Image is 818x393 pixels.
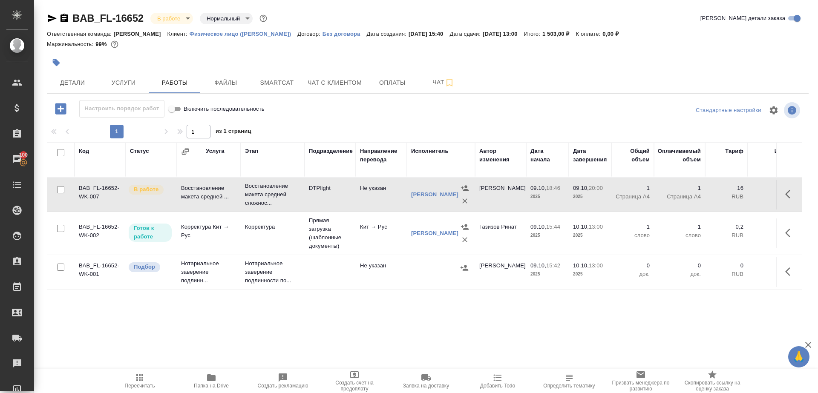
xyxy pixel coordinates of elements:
p: 10.10, [573,224,589,230]
p: 15:44 [546,224,560,230]
td: Не указан [356,257,407,287]
p: Страница А4 [616,192,650,201]
td: Прямая загрузка (шаблонные документы) [305,212,356,255]
span: Создать рекламацию [258,383,308,389]
button: Сгруппировать [181,147,190,156]
span: Работы [154,77,195,88]
p: 2025 [573,231,607,240]
p: RUB [752,270,790,278]
td: Не указан [356,180,407,209]
button: Здесь прячутся важные кнопки [780,261,801,282]
p: слово [658,231,701,240]
p: Корректура [245,223,300,231]
span: Чат с клиентом [308,77,362,88]
p: В работе [134,185,158,194]
p: Клиент: [167,31,190,37]
div: Итого [775,147,790,155]
span: 🙏 [792,348,806,366]
p: 20:00 [589,185,603,191]
a: Без договора [323,30,367,37]
div: Подразделение [309,147,353,155]
span: Детали [52,77,93,88]
p: 0 [752,261,790,270]
button: Нормальный [204,15,242,22]
button: Удалить [458,195,471,207]
p: Страница А4 [658,192,701,201]
td: DTPlight [305,180,356,209]
td: BAB_FL-16652-WK-007 [75,180,126,209]
a: [PERSON_NAME] [411,230,458,236]
p: 1 [616,223,650,231]
span: Определить тематику [543,383,595,389]
p: 1 [658,184,701,192]
span: Услуги [103,77,144,88]
td: Газизов Ринат [475,218,526,248]
span: Папка на Drive [194,383,229,389]
div: Исполнитель [411,147,449,155]
button: 🙏 [788,346,809,367]
td: BAB_FL-16652-WK-001 [75,257,126,287]
div: Тариф [725,147,743,155]
div: В работе [150,13,193,24]
button: Здесь прячутся важные кнопки [780,223,801,243]
div: В работе [200,13,253,24]
p: док. [658,270,701,278]
p: 09.10, [530,224,546,230]
span: Посмотреть информацию [784,102,802,118]
div: Дата завершения [573,147,607,164]
span: Чат [423,77,464,88]
p: RUB [709,192,743,201]
span: Скопировать ссылку на оценку заказа [682,380,743,392]
p: 13:00 [589,262,603,269]
p: 09.10, [573,185,589,191]
p: 15:42 [546,262,560,269]
p: RUB [752,192,790,201]
div: Дата начала [530,147,565,164]
button: Призвать менеджера по развитию [605,369,677,393]
p: 09.10, [530,262,546,269]
span: Пересчитать [125,383,155,389]
button: Назначить [458,221,471,233]
p: 2025 [573,270,607,278]
span: из 1 страниц [216,126,251,138]
p: 1 [658,223,701,231]
p: Дата создания: [366,31,408,37]
p: 0,2 [709,223,743,231]
button: Скопировать ссылку [59,13,69,23]
button: Определить тематику [533,369,605,393]
button: Пересчитать [104,369,176,393]
button: Назначить [458,261,471,274]
p: 0 [709,261,743,270]
span: Добавить Todo [480,383,515,389]
p: [PERSON_NAME] [114,31,167,37]
p: док. [616,270,650,278]
div: Направление перевода [360,147,403,164]
td: Нотариальное заверение подлинн... [177,255,241,289]
td: Корректура Кит → Рус [177,218,241,248]
button: Здесь прячутся важные кнопки [780,184,801,204]
div: Автор изменения [479,147,522,164]
p: 16 [752,184,790,192]
button: Создать счет на предоплату [319,369,390,393]
p: Маржинальность: [47,41,95,47]
span: Настроить таблицу [763,100,784,120]
p: 0 [616,261,650,270]
div: Код [79,147,89,155]
button: Удалить [458,233,471,246]
p: 16 [709,184,743,192]
svg: Подписаться [444,77,455,88]
button: Назначить [458,182,471,195]
span: 100 [14,151,33,159]
p: Ответственная команда: [47,31,114,37]
span: Smartcat [256,77,297,88]
p: Подбор [134,263,155,271]
div: Услуга [206,147,224,155]
p: 99% [95,41,109,47]
span: [PERSON_NAME] детали заказа [700,14,785,23]
div: Общий объем [616,147,650,164]
p: Итого: [524,31,542,37]
div: Исполнитель выполняет работу [128,184,173,195]
p: К оплате: [576,31,603,37]
div: Исполнитель может приступить к работе [128,223,173,243]
p: Договор: [297,31,323,37]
